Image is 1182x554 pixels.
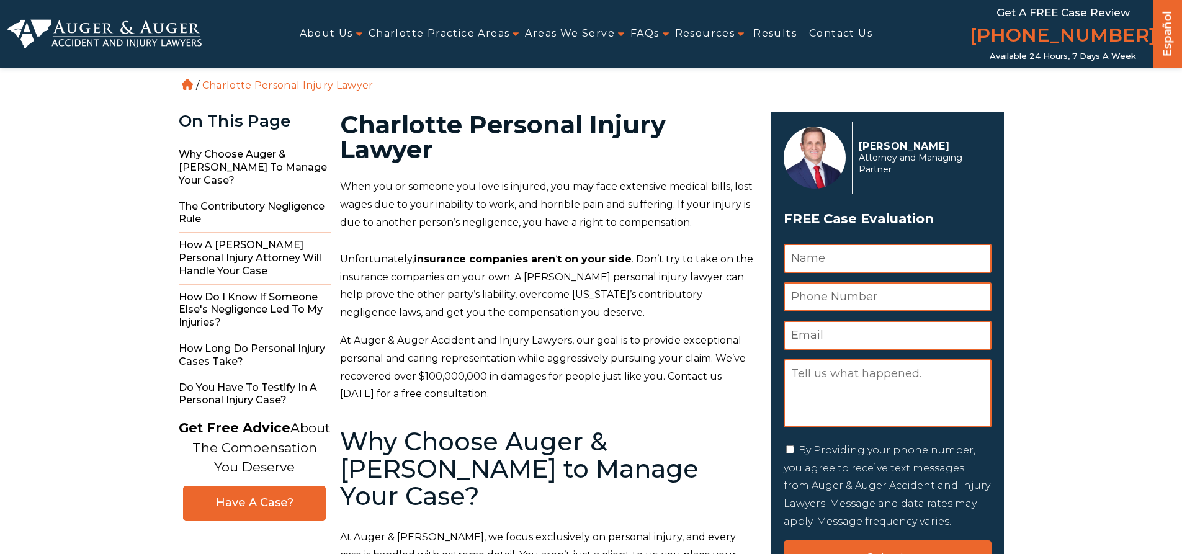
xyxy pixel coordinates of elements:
p: [PERSON_NAME] [859,140,985,152]
input: Phone Number [784,282,992,311]
span: Why Choose Auger & [PERSON_NAME] to Manage Your Case? [179,142,331,194]
label: By Providing your phone number, you agree to receive text messages from Auger & Auger Accident an... [784,444,990,527]
a: Home [182,79,193,90]
strong: Get Free Advice [179,420,290,436]
a: Results [753,20,797,48]
a: About Us [300,20,353,48]
a: [PHONE_NUMBER] [970,22,1156,51]
a: Charlotte Practice Areas [369,20,510,48]
span: FREE Case Evaluation [784,207,992,231]
span: The Contributory Negligence Rule [179,194,331,233]
span: How a [PERSON_NAME] Personal Injury Attorney Will Handle Your Case [179,233,331,284]
p: When you or someone you love is injured, you may face extensive medical bills, lost wages due to ... [340,178,756,231]
img: Auger & Auger Accident and Injury Lawyers Logo [7,19,202,49]
p: Unfortunately, ‘ . Don’t try to take on the insurance companies on your own. A [PERSON_NAME] pers... [340,251,756,322]
span: Do You Have to Testify in a Personal Injury Case? [179,375,331,414]
strong: insurance companies aren [414,253,555,265]
a: Contact Us [809,20,872,48]
span: How Long do Personal Injury Cases Take? [179,336,331,375]
input: Name [784,244,992,273]
span: Available 24 Hours, 7 Days a Week [990,51,1136,61]
input: Email [784,321,992,350]
p: At Auger & Auger Accident and Injury Lawyers, our goal is to provide exceptional personal and car... [340,332,756,403]
h2: Why Choose Auger & [PERSON_NAME] to Manage Your Case? [340,428,756,510]
h1: Charlotte Personal Injury Lawyer [340,112,756,162]
p: About The Compensation You Deserve [179,418,330,477]
a: Areas We Serve [525,20,615,48]
a: Have A Case? [183,486,326,521]
span: How do I Know if Someone Else's Negligence Led to My Injuries? [179,285,331,336]
a: FAQs [630,20,660,48]
div: On This Page [179,112,331,130]
a: Resources [675,20,735,48]
li: Charlotte Personal Injury Lawyer [199,79,377,91]
span: Attorney and Managing Partner [859,152,985,176]
span: Have A Case? [196,496,313,510]
strong: t on your side [557,253,632,265]
span: Get a FREE Case Review [996,6,1130,19]
img: Herbert Auger [784,127,846,189]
